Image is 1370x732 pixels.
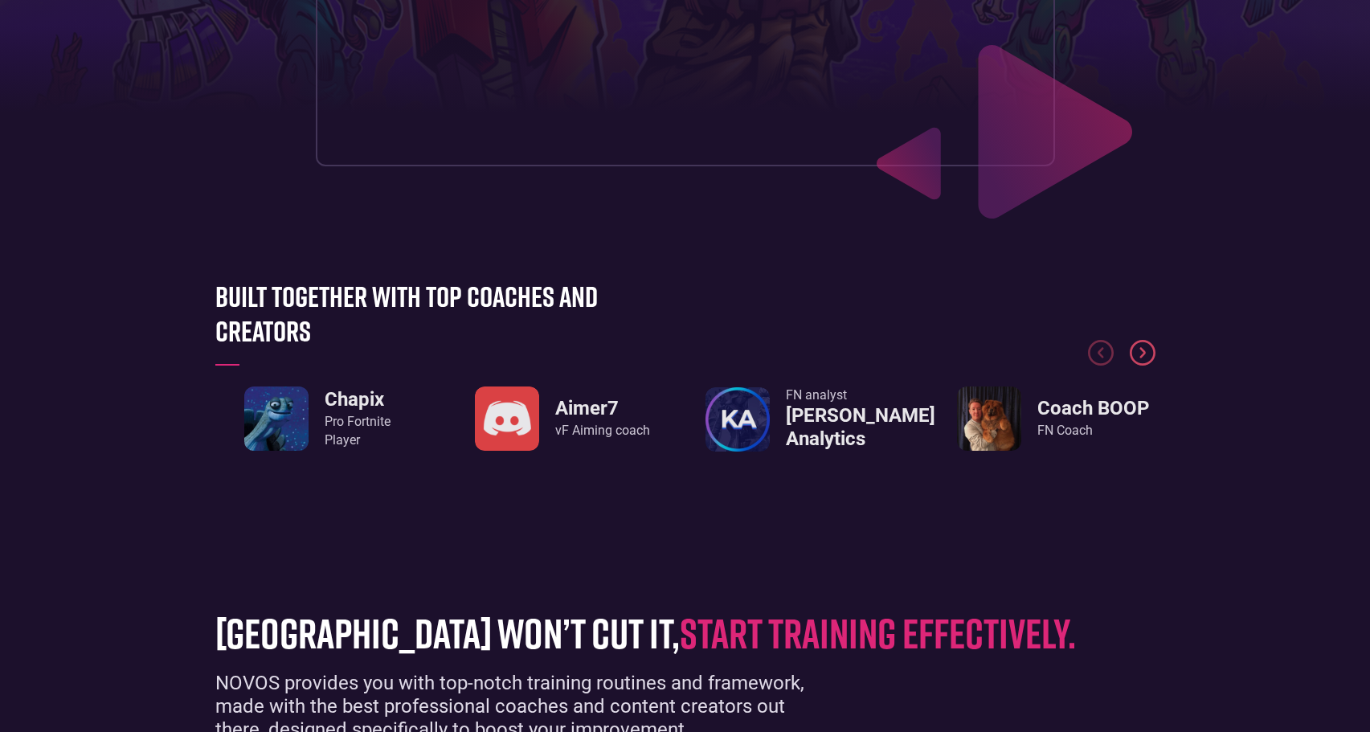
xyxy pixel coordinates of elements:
a: Aimer7vF Aiming coach [475,386,650,451]
span: start training effectively. [680,607,1076,657]
div: 5 / 8 [951,386,1155,451]
div: Next slide [1130,340,1155,366]
a: Coach BOOPFN Coach [957,386,1149,451]
h1: [GEOGRAPHIC_DATA] won’t cut it, [215,610,1131,656]
div: Next slide [1130,340,1155,380]
div: FN analyst [786,386,935,404]
h3: [PERSON_NAME] Analytics [786,404,935,451]
div: vF Aiming coach [555,422,650,440]
a: FN analyst[PERSON_NAME] Analytics [705,386,910,452]
h3: Chapix [325,388,391,411]
div: Previous slide [1088,340,1114,380]
div: Pro Fortnite Player [325,413,391,449]
div: 2 / 8 [215,386,420,451]
a: ChapixPro FortnitePlayer [244,386,391,451]
div: 3 / 8 [460,386,665,451]
h3: Coach BOOP [1037,397,1149,420]
div: 4 / 8 [705,386,910,452]
div: FN Coach [1037,422,1149,440]
h3: Aimer7 [555,397,650,420]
